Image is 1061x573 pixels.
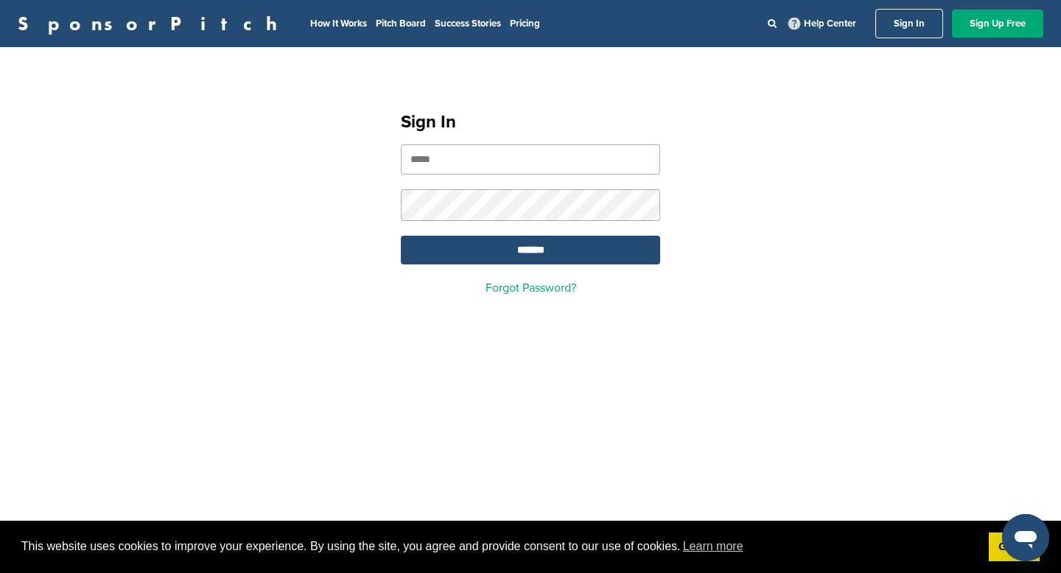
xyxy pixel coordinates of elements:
span: This website uses cookies to improve your experience. By using the site, you agree and provide co... [21,535,977,558]
a: Sign Up Free [952,10,1043,38]
a: How It Works [310,18,367,29]
a: learn more about cookies [681,535,746,558]
a: Success Stories [435,18,501,29]
a: Forgot Password? [486,281,576,295]
a: Help Center [785,15,859,32]
h1: Sign In [401,109,660,136]
a: Sign In [875,9,943,38]
iframe: Button to launch messaging window [1002,514,1049,561]
a: Pricing [510,18,540,29]
a: dismiss cookie message [989,532,1040,562]
a: SponsorPitch [18,14,287,33]
a: Pitch Board [376,18,426,29]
